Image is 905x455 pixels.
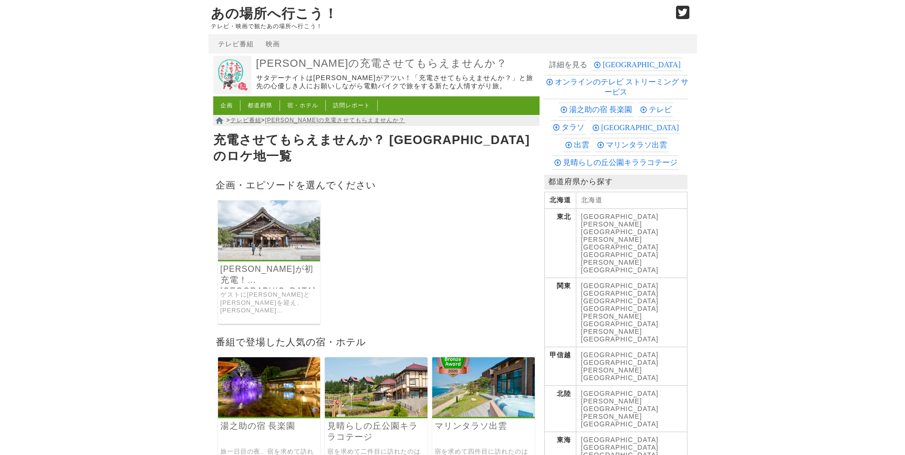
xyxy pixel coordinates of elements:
[601,124,682,132] span: [GEOGRAPHIC_DATA]
[581,413,659,428] a: [PERSON_NAME][GEOGRAPHIC_DATA]
[213,56,251,94] img: 出川哲朗の充電させてもらえませんか？
[581,328,642,335] a: [PERSON_NAME]
[581,220,659,236] a: [PERSON_NAME][GEOGRAPHIC_DATA]
[581,335,659,343] a: [GEOGRAPHIC_DATA]
[592,58,682,71] div: 出雲市
[544,386,576,432] th: 北陸
[606,141,670,149] span: マリンタラソ出雲
[569,105,635,114] span: 湯之助の宿 長楽園
[327,421,425,443] a: 見晴らしの丘公園キララコテージ
[220,102,233,109] a: 企画
[676,11,690,20] a: Twitter (@go_thesights)
[649,105,675,114] span: テレビ
[333,102,370,109] a: 訪問レポート
[551,120,586,134] div: タラソ
[581,351,659,359] a: [GEOGRAPHIC_DATA]
[287,102,318,109] a: 宿・ホテル
[435,421,532,432] a: マリンタラソ出雲
[213,130,540,167] h1: 充電させてもらえませんか？ [GEOGRAPHIC_DATA]のロケ地一覧
[595,138,668,152] div: マリンタラソ出雲
[213,333,540,350] h2: 番組で登場した人気の宿・ホテル
[213,115,540,126] nav: > >
[562,123,587,131] span: タラソ
[581,444,659,451] a: [GEOGRAPHIC_DATA]
[266,40,280,48] a: 映画
[559,103,634,117] div: 湯之助の宿 長楽園
[581,236,659,251] a: [PERSON_NAME][GEOGRAPHIC_DATA]
[218,40,254,48] a: テレビ番組
[563,138,591,152] div: 出雲
[432,410,535,418] a: マリンタラソ出雲
[603,61,683,69] span: [GEOGRAPHIC_DATA]
[325,357,427,417] img: 見晴らしの丘公園キララコテージ
[544,192,576,209] th: 北海道
[581,436,659,444] a: [GEOGRAPHIC_DATA]
[220,421,318,432] a: 湯之助の宿 長楽園
[581,359,659,366] a: [GEOGRAPHIC_DATA]
[218,200,321,260] img: 出川哲朗の充電させてもらえませんか？ 行くぞ！山陰最強パワスポ街道120キロ！出雲大社通って世界遺産の石見銀山へ！ですが初登場！藤原紀香がミラクル連発でヤバいよヤバいよＳＰ
[432,357,535,417] img: マリンタラソ出雲
[555,78,688,96] span: オンラインのテレビ ストリーミング サービス
[574,141,592,149] span: 出雲
[220,264,318,286] a: [PERSON_NAME]が初充電！[GEOGRAPHIC_DATA]
[213,176,540,193] h2: 企画・エピソードを選んでください
[544,209,576,278] th: 東北
[581,397,659,413] a: [PERSON_NAME][GEOGRAPHIC_DATA]
[211,6,338,21] a: あの場所へ行こう！
[220,291,318,315] a: ゲストに[PERSON_NAME]と[PERSON_NAME]を迎え、[PERSON_NAME][GEOGRAPHIC_DATA]を出発し、出雲大社を通って、石見銀山を目指した島根の旅。
[218,253,321,261] a: 出川哲朗の充電させてもらえませんか？ 行くぞ！山陰最強パワスポ街道120キロ！出雲大社通って世界遺産の石見銀山へ！ですが初登場！藤原紀香がミラクル連発でヤバいよヤバいよＳＰ
[549,58,587,72] div: この記事に関連するおすすめのトピックです
[213,87,251,95] a: 出川哲朗の充電させてもらえませんか？
[544,175,687,189] p: 都道府県から探す
[581,366,659,382] a: [PERSON_NAME][GEOGRAPHIC_DATA]
[581,290,659,297] a: [GEOGRAPHIC_DATA]
[638,103,673,117] div: テレビ
[581,259,659,274] a: [PERSON_NAME][GEOGRAPHIC_DATA]
[256,57,537,71] a: [PERSON_NAME]の充電させてもらえませんか？
[581,312,659,328] a: [PERSON_NAME][GEOGRAPHIC_DATA]
[591,121,680,134] div: 島根県
[325,410,427,418] a: 見晴らしの丘公園キララコテージ
[230,117,261,124] a: テレビ番組
[581,196,603,204] a: 北海道
[581,297,659,305] a: [GEOGRAPHIC_DATA]
[544,278,576,347] th: 関東
[552,155,679,170] div: 見晴らしの丘公園キララコテージ
[218,357,321,417] img: 湯之助の宿 長楽園
[544,75,687,99] div: オンラインのテレビ ストリーミング サービス
[581,305,659,312] a: [GEOGRAPHIC_DATA]
[544,347,576,386] th: 甲信越
[563,158,680,166] span: 見晴らしの丘公園キララコテージ
[265,117,406,124] a: [PERSON_NAME]の充電させてもらえませんか？
[581,390,659,397] a: [GEOGRAPHIC_DATA]
[218,410,321,418] a: 湯之助の宿 長楽園
[256,74,537,91] p: サタデーナイトは[PERSON_NAME]がアツい！「充電させてもらえませんか？」と旅先の心優しき人にお願いしながら電動バイクで旅をする新たな人情すがり旅。
[248,102,272,109] a: 都道府県
[581,251,659,259] a: [GEOGRAPHIC_DATA]
[211,23,666,30] p: テレビ・映画で観たあの場所へ行こう！
[581,282,659,290] a: [GEOGRAPHIC_DATA]
[581,213,659,220] a: [GEOGRAPHIC_DATA]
